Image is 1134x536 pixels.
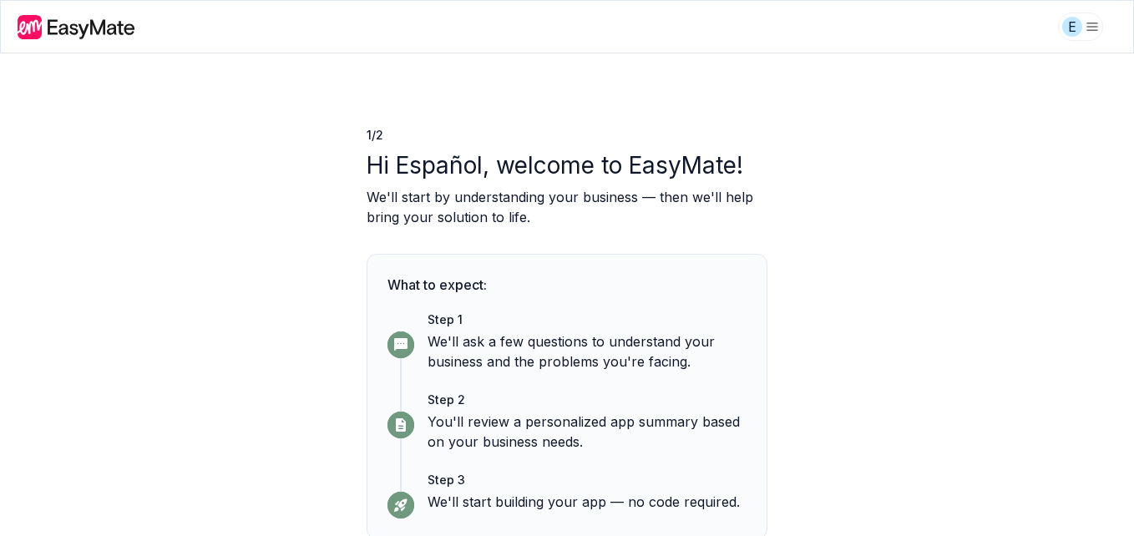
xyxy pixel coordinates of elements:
p: Step 3 [428,472,747,488]
p: 1 / 2 [367,127,767,144]
p: You'll review a personalized app summary based on your business needs. [428,412,747,452]
p: Hi Español, welcome to EasyMate! [367,150,767,180]
p: What to expect: [387,275,747,295]
div: E [1062,17,1082,37]
p: We'll start building your app — no code required. [428,492,747,512]
p: We'll ask a few questions to understand your business and the problems you're facing. [428,331,747,372]
p: We'll start by understanding your business — then we'll help bring your solution to life. [367,187,767,227]
p: Step 1 [428,311,747,328]
p: Step 2 [428,392,747,408]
